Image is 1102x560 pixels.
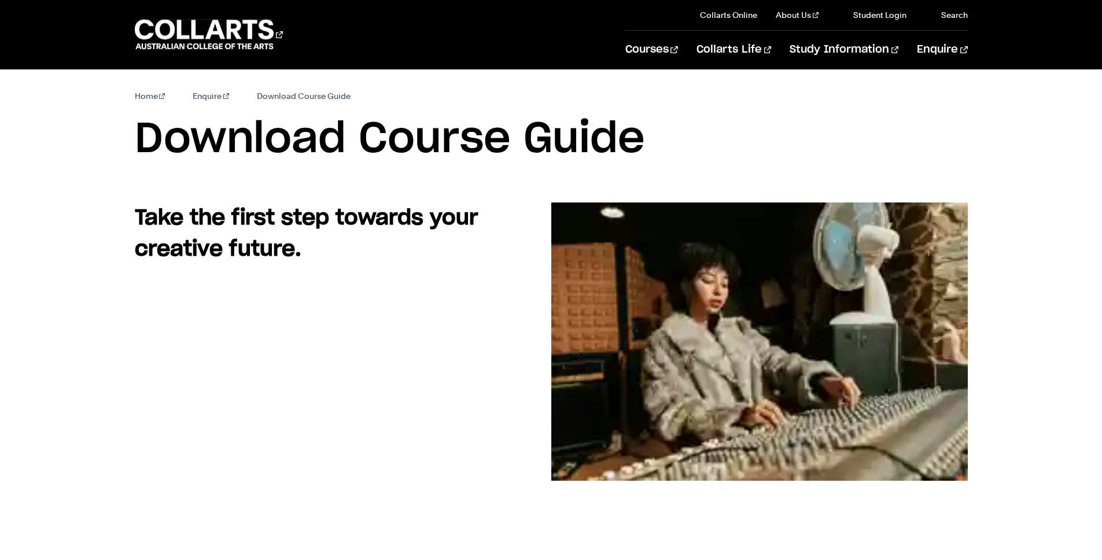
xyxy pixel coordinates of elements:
a: Study Information [790,31,898,69]
a: Courses [625,31,678,69]
a: Enquire [193,88,229,104]
a: Home [135,88,165,104]
a: About Us [776,9,819,21]
a: Search [925,9,968,21]
a: Enquire [917,31,967,69]
div: Go to homepage [135,18,283,51]
a: Collarts Life [696,31,771,69]
a: Student Login [837,9,906,21]
a: Collarts Online [700,9,757,21]
h1: Download Course Guide [135,113,968,165]
strong: Take the first step towards your creative future. [135,208,478,260]
span: Download Course Guide [257,88,351,104]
